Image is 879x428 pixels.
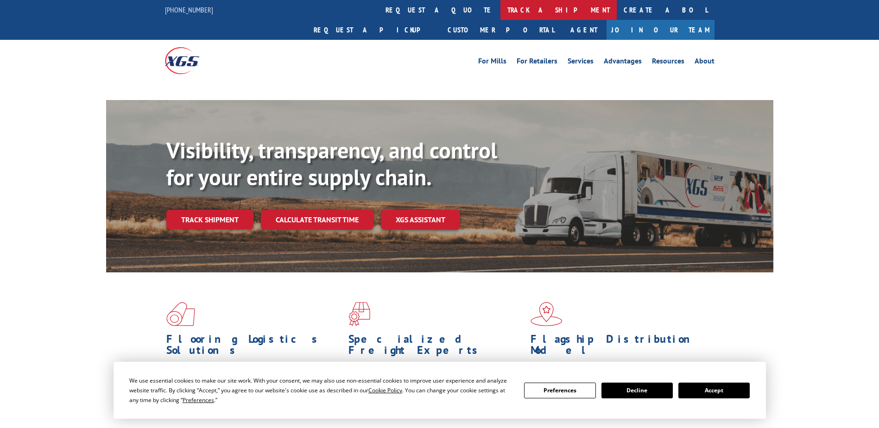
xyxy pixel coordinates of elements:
a: Calculate transit time [261,210,373,230]
a: Customer Portal [441,20,561,40]
a: Advantages [604,57,642,68]
a: For Retailers [517,57,557,68]
a: Request a pickup [307,20,441,40]
h1: Flagship Distribution Model [531,334,706,360]
p: From 123 overlength loads to delicate cargo, our experienced staff knows the best way to move you... [348,360,524,402]
button: Decline [601,383,673,398]
h1: Flooring Logistics Solutions [166,334,341,360]
button: Preferences [524,383,595,398]
a: Resources [652,57,684,68]
a: XGS ASSISTANT [381,210,460,230]
a: Join Our Team [607,20,715,40]
img: xgs-icon-focused-on-flooring-red [348,302,370,326]
a: About [695,57,715,68]
b: Visibility, transparency, and control for your entire supply chain. [166,136,497,191]
span: As an industry carrier of choice, XGS has brought innovation and dedication to flooring logistics... [166,360,341,393]
span: Our agile distribution network gives you nationwide inventory management on demand. [531,360,701,382]
a: Agent [561,20,607,40]
a: For Mills [478,57,506,68]
a: Services [568,57,594,68]
span: Cookie Policy [368,386,402,394]
button: Accept [678,383,750,398]
img: xgs-icon-total-supply-chain-intelligence-red [166,302,195,326]
img: xgs-icon-flagship-distribution-model-red [531,302,563,326]
a: [PHONE_NUMBER] [165,5,213,14]
h1: Specialized Freight Experts [348,334,524,360]
span: Preferences [183,396,214,404]
div: We use essential cookies to make our site work. With your consent, we may also use non-essential ... [129,376,513,405]
a: Track shipment [166,210,253,229]
div: Cookie Consent Prompt [114,362,766,419]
